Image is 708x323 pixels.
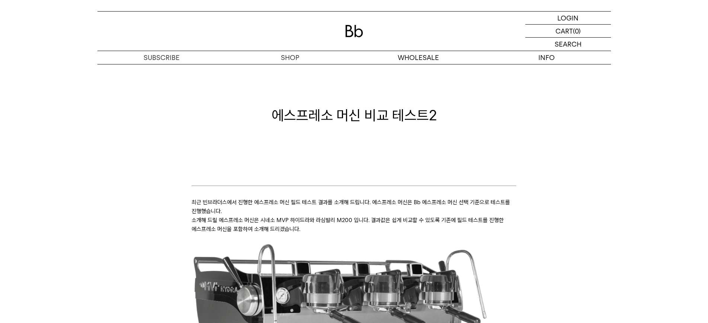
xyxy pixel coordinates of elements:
h1: 에스프레소 머신 비교 테스트2 [97,105,611,125]
a: LOGIN [525,12,611,25]
p: SEARCH [555,38,582,51]
p: 최근 빈브라더스에서 진행한 에스프레소 머신 필드 테스트 결과를 소개해 드립니다. 에스프레소 머신은 Bb 에스프레소 머신 선택 기준으로 테스트를 진행했습니다. [192,198,516,216]
p: INFO [483,51,611,64]
p: WHOLESALE [354,51,483,64]
p: 소개해 드릴 에스프레소 머신은 시네소 MVP 하이드라와 라심발리 M200 입니다. 결과값은 쉽게 비교할 수 있도록 기존에 필드 테스트를 진행한 에스프레소 머신을 포함하여 소개... [192,216,516,234]
img: 로고 [345,25,363,37]
p: LOGIN [557,12,579,24]
p: (0) [573,25,581,37]
a: CART (0) [525,25,611,38]
p: CART [555,25,573,37]
a: SUBSCRIBE [97,51,226,64]
a: SHOP [226,51,354,64]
